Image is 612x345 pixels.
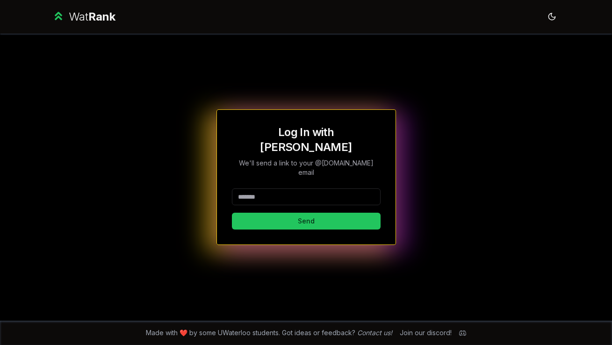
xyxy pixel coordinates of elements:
[232,158,381,177] p: We'll send a link to your @[DOMAIN_NAME] email
[232,213,381,230] button: Send
[357,329,392,337] a: Contact us!
[69,9,115,24] div: Wat
[232,125,381,155] h1: Log In with [PERSON_NAME]
[400,328,452,338] div: Join our discord!
[52,9,116,24] a: WatRank
[88,10,115,23] span: Rank
[146,328,392,338] span: Made with ❤️ by some UWaterloo students. Got ideas or feedback?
